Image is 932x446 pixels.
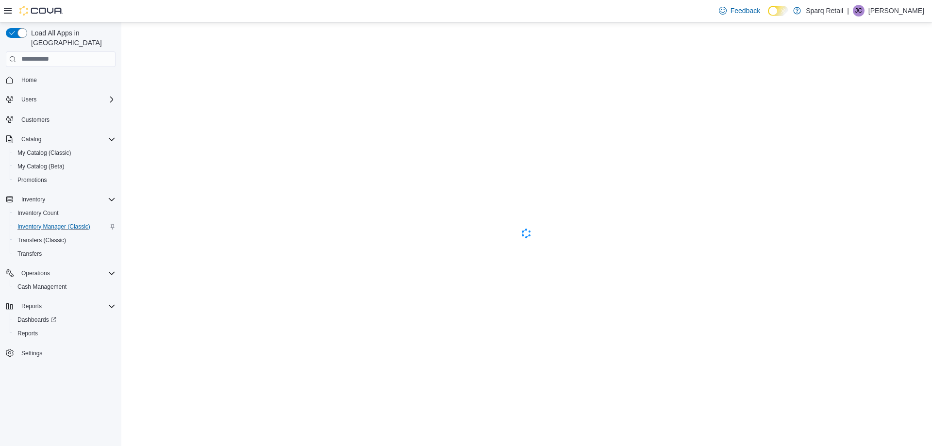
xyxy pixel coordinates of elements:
span: Customers [21,116,50,124]
button: Operations [2,266,119,280]
span: Dashboards [14,314,116,326]
span: Inventory Manager (Classic) [14,221,116,232]
span: Cash Management [17,283,67,291]
button: Users [17,94,40,105]
span: Promotions [17,176,47,184]
span: Inventory Count [14,207,116,219]
p: | [847,5,849,17]
span: Customers [17,113,116,125]
span: Feedback [731,6,760,16]
button: Transfers [10,247,119,261]
button: Operations [17,267,54,279]
span: Settings [21,349,42,357]
span: Reports [14,328,116,339]
button: Settings [2,346,119,360]
a: Dashboards [14,314,60,326]
button: Catalog [2,132,119,146]
span: Reports [17,330,38,337]
p: Sparq Retail [806,5,843,17]
span: My Catalog (Classic) [14,147,116,159]
a: Dashboards [10,313,119,327]
button: Reports [17,300,46,312]
span: Transfers [17,250,42,258]
span: Catalog [21,135,41,143]
button: Inventory [2,193,119,206]
a: My Catalog (Classic) [14,147,75,159]
span: Catalog [17,133,116,145]
button: Transfers (Classic) [10,233,119,247]
button: Home [2,73,119,87]
span: Transfers (Classic) [14,234,116,246]
button: Promotions [10,173,119,187]
span: Transfers [14,248,116,260]
span: Settings [17,347,116,359]
nav: Complex example [6,69,116,385]
span: Cash Management [14,281,116,293]
a: My Catalog (Beta) [14,161,68,172]
button: Inventory Count [10,206,119,220]
a: Settings [17,347,46,359]
span: Operations [21,269,50,277]
img: Cova [19,6,63,16]
input: Dark Mode [768,6,788,16]
span: Home [17,74,116,86]
span: Dark Mode [768,16,768,17]
div: Jordan Cooper [853,5,865,17]
a: Inventory Count [14,207,63,219]
span: Inventory Manager (Classic) [17,223,90,231]
span: My Catalog (Beta) [17,163,65,170]
button: My Catalog (Beta) [10,160,119,173]
span: Transfers (Classic) [17,236,66,244]
span: Promotions [14,174,116,186]
a: Customers [17,114,53,126]
a: Inventory Manager (Classic) [14,221,94,232]
button: Reports [10,327,119,340]
span: My Catalog (Classic) [17,149,71,157]
p: [PERSON_NAME] [868,5,924,17]
span: Load All Apps in [GEOGRAPHIC_DATA] [27,28,116,48]
button: Catalog [17,133,45,145]
span: Inventory [21,196,45,203]
button: Inventory Manager (Classic) [10,220,119,233]
span: JC [855,5,863,17]
span: Dashboards [17,316,56,324]
button: Customers [2,112,119,126]
span: Inventory Count [17,209,59,217]
span: Operations [17,267,116,279]
span: Reports [21,302,42,310]
span: Inventory [17,194,116,205]
a: Reports [14,328,42,339]
span: Users [21,96,36,103]
a: Home [17,74,41,86]
span: Home [21,76,37,84]
a: Feedback [715,1,764,20]
button: My Catalog (Classic) [10,146,119,160]
a: Promotions [14,174,51,186]
a: Cash Management [14,281,70,293]
button: Reports [2,299,119,313]
button: Users [2,93,119,106]
a: Transfers (Classic) [14,234,70,246]
button: Inventory [17,194,49,205]
a: Transfers [14,248,46,260]
span: Reports [17,300,116,312]
span: My Catalog (Beta) [14,161,116,172]
span: Users [17,94,116,105]
button: Cash Management [10,280,119,294]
